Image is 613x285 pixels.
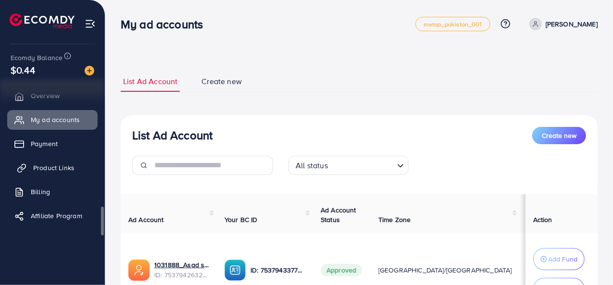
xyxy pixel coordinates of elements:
[154,260,209,270] a: 1031888_Asad shah 2_1755064281276
[31,115,80,124] span: My ad accounts
[31,139,58,149] span: Payment
[7,134,98,153] a: Payment
[7,110,98,129] a: My ad accounts
[321,264,362,276] span: Approved
[533,215,552,224] span: Action
[10,13,75,28] img: logo
[533,248,585,270] button: Add Fund
[542,131,576,140] span: Create new
[525,18,598,30] a: [PERSON_NAME]
[128,215,164,224] span: Ad Account
[225,260,246,281] img: ic-ba-acc.ded83a64.svg
[572,242,606,278] iframe: Chat
[31,91,60,100] span: Overview
[321,205,356,224] span: Ad Account Status
[7,182,98,201] a: Billing
[7,158,98,177] a: Product Links
[7,86,98,105] a: Overview
[33,163,75,173] span: Product Links
[11,63,35,77] span: $0.44
[548,253,577,265] p: Add Fund
[250,264,305,276] p: ID: 7537943377279549456
[378,265,512,275] span: [GEOGRAPHIC_DATA]/[GEOGRAPHIC_DATA]
[532,127,586,144] button: Create new
[123,76,177,87] span: List Ad Account
[154,270,209,280] span: ID: 7537942632723562504
[11,53,63,62] span: Ecomdy Balance
[288,156,409,175] div: Search for option
[546,18,598,30] p: [PERSON_NAME]
[85,18,96,29] img: menu
[121,17,211,31] h3: My ad accounts
[415,17,490,31] a: metap_pakistan_001
[31,211,82,221] span: Affiliate Program
[331,157,393,173] input: Search for option
[378,215,411,224] span: Time Zone
[225,215,258,224] span: Your BC ID
[128,260,150,281] img: ic-ads-acc.e4c84228.svg
[424,21,482,27] span: metap_pakistan_001
[294,159,330,173] span: All status
[85,66,94,75] img: image
[7,206,98,225] a: Affiliate Program
[201,76,242,87] span: Create new
[31,187,50,197] span: Billing
[154,260,209,280] div: <span class='underline'>1031888_Asad shah 2_1755064281276</span></br>7537942632723562504
[132,128,213,142] h3: List Ad Account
